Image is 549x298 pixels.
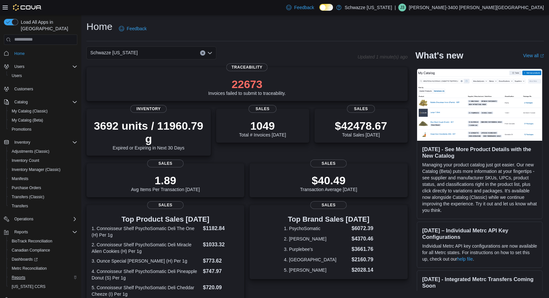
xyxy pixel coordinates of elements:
span: Dashboards [9,255,77,263]
a: [US_STATE] CCRS [9,283,48,291]
span: My Catalog (Classic) [12,109,48,114]
dd: $1182.84 [203,225,239,232]
span: My Catalog (Beta) [9,116,77,124]
button: Reports [6,273,80,282]
a: My Catalog (Beta) [9,116,46,124]
div: Invoices failed to submit to traceability. [208,78,286,96]
button: Transfers [6,201,80,211]
p: Updated 1 minute(s) ago [357,54,407,59]
a: Metrc Reconciliation [9,265,49,272]
span: Inventory [130,105,167,113]
p: Managing your product catalog just got easier. Our new Catalog (Beta) puts more information at yo... [422,162,537,214]
button: Reports [1,227,80,237]
span: Inventory Manager (Classic) [9,166,77,174]
span: Feedback [294,4,314,11]
span: Inventory Count [12,158,39,163]
p: 1.89 [131,174,200,187]
h3: [DATE] - See More Product Details with the New Catalog [422,146,537,159]
span: Traceability [226,63,268,71]
a: Manifests [9,175,31,183]
div: Expired or Expiring in Next 30 Days [92,119,206,150]
span: My Catalog (Beta) [12,118,43,123]
dt: 3. Ounce Special [PERSON_NAME] (H) Per 1g [92,258,200,264]
button: BioTrack Reconciliation [6,237,80,246]
span: Reports [9,274,77,281]
img: Cova [13,4,42,11]
span: Adjustments (Classic) [9,148,77,155]
button: Promotions [6,125,80,134]
span: Sales [310,160,347,167]
span: Home [14,51,25,56]
span: Home [12,49,77,58]
span: Users [12,73,22,78]
span: Operations [12,215,77,223]
span: Schwazze [US_STATE] [90,49,138,57]
svg: External link [540,54,544,58]
dd: $3661.76 [351,245,373,253]
button: Inventory [12,138,33,146]
span: Transfers (Classic) [9,193,77,201]
span: Customers [14,86,33,92]
p: 3692 units / 11960.79 g [92,119,206,145]
button: Purchase Orders [6,183,80,192]
span: Adjustments (Classic) [12,149,49,154]
button: Users [6,71,80,80]
span: Canadian Compliance [12,248,50,253]
button: Catalog [1,97,80,107]
dt: 2. [PERSON_NAME] [284,236,349,242]
button: Metrc Reconciliation [6,264,80,273]
span: Users [12,63,77,71]
span: Purchase Orders [12,185,41,190]
h3: Top Product Sales [DATE] [92,215,239,223]
button: Transfers (Classic) [6,192,80,201]
span: Inventory [14,140,30,145]
h3: [DATE] - Integrated Metrc Transfers Coming Soon [422,276,537,289]
button: Catalog [12,98,30,106]
h1: Home [86,20,112,33]
a: Promotions [9,125,34,133]
button: Home [1,49,80,58]
span: Users [14,64,24,69]
span: Feedback [127,25,147,32]
span: My Catalog (Classic) [9,107,77,115]
input: Dark Mode [319,4,333,11]
dt: 1. PsychoSomatic [284,225,349,232]
span: Manifests [9,175,77,183]
dd: $720.09 [203,284,239,292]
span: Dashboards [12,257,38,262]
button: Inventory Count [6,156,80,165]
a: Canadian Compliance [9,246,53,254]
a: Feedback [284,1,316,14]
span: Canadian Compliance [9,246,77,254]
dt: 2. Connoisseur Shelf PsychoSomatic Deli Miracle Alien Cookies (H) Per 1g [92,241,200,254]
button: My Catalog (Beta) [6,116,80,125]
span: Catalog [14,99,28,105]
dd: $773.62 [203,257,239,265]
p: $40.49 [300,174,357,187]
dd: $2028.14 [351,266,373,274]
dt: 5. [PERSON_NAME] [284,267,349,273]
p: [PERSON_NAME]-3400 [PERSON_NAME][GEOGRAPHIC_DATA] [409,4,544,11]
h2: What's new [415,50,463,61]
div: Avg Items Per Transaction [DATE] [131,174,200,192]
span: Washington CCRS [9,283,77,291]
span: Transfers [12,203,28,209]
dd: $6072.39 [351,225,373,232]
p: 22673 [208,78,286,91]
span: Promotions [12,127,32,132]
a: Inventory Count [9,157,42,164]
a: Home [12,50,27,58]
button: Adjustments (Classic) [6,147,80,156]
span: Sales [310,201,347,209]
button: Open list of options [207,50,212,56]
button: Reports [12,228,31,236]
dt: 3. Purplebee's [284,246,349,253]
button: Manifests [6,174,80,183]
span: Transfers [9,202,77,210]
a: Transfers (Classic) [9,193,47,201]
div: Transaction Average [DATE] [300,174,357,192]
dt: 4. Connoisseur Shelf PsychoSomatic Deli Pineapple Donut (S) Per 1g [92,268,200,281]
span: Inventory Manager (Classic) [12,167,60,172]
span: BioTrack Reconciliation [12,239,52,244]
